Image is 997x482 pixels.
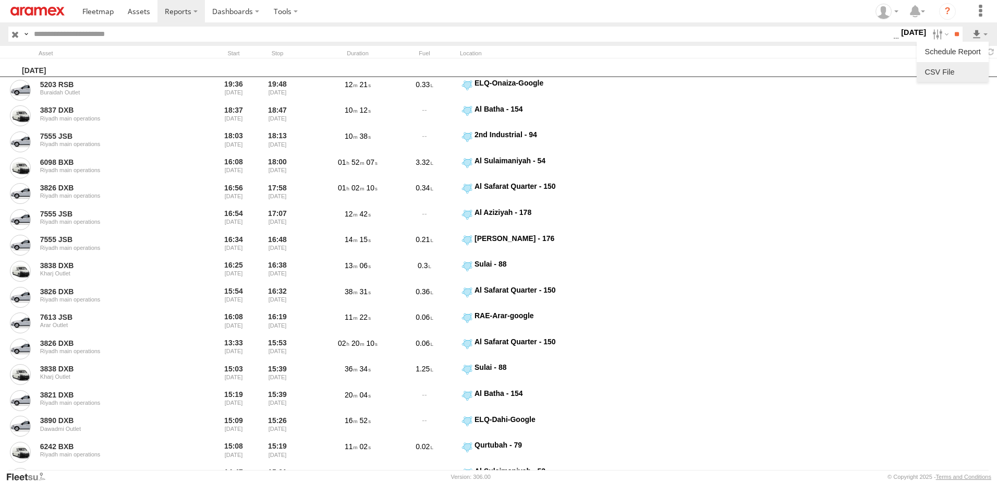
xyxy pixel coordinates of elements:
div: 0.06 [393,311,456,335]
div: Qurtubah - 79 [475,440,589,450]
span: 12 [345,80,358,89]
label: Click to View Event Location [460,234,590,258]
a: 3890 DXB [40,416,183,425]
div: Al Batha - 154 [475,389,589,398]
div: Al Safarat Quarter - 150 [475,337,589,346]
div: Al Sulaimaniyah - 54 [475,156,589,165]
a: 5203 RSB [40,80,183,89]
div: Entered prior to selected date range [214,363,253,387]
a: 7555 JSB [40,209,183,219]
a: 3826 DXB [40,339,183,348]
div: 0.06 [393,337,456,361]
span: 20 [345,391,358,399]
div: Sulai - 88 [475,259,589,269]
span: 11 [345,313,358,321]
label: Click to View Event Location [460,440,590,464]
a: 3838 DXB [40,261,183,270]
span: 36 [345,365,358,373]
div: 16:32 [DATE] [258,285,297,309]
div: 15:53 [DATE] [258,337,297,361]
i: ? [939,3,956,20]
div: Entered prior to selected date range [214,156,253,180]
div: Sulai - 88 [475,363,589,372]
label: Click to View Event Location [460,208,590,232]
div: 3.32 [393,156,456,180]
div: Riyadh main operations [40,167,183,173]
div: 0.3 [393,259,456,283]
div: Riyadh main operations [40,219,183,225]
label: [DATE] [899,27,928,38]
div: Entered prior to selected date range [214,208,253,232]
span: 14 [345,235,358,244]
div: 15:26 [DATE] [258,415,297,439]
a: 7555 JSB [40,131,183,141]
div: 18:00 [DATE] [258,156,297,180]
label: Click to View Event Location [460,389,590,413]
div: Fatimah Alqatari [872,4,902,19]
label: Click to View Event Location [460,285,590,309]
div: Entered prior to selected date range [214,78,253,102]
a: 3838 DXB [40,364,183,373]
div: Entered prior to selected date range [214,130,253,154]
div: Entered prior to selected date range [214,389,253,413]
div: 19:48 [DATE] [258,78,297,102]
span: 16 [345,416,358,425]
a: 6058 BXB [40,468,183,477]
div: Riyadh main operations [40,451,183,457]
div: RAE-Arar-google [475,311,589,320]
div: Entered prior to selected date range [214,104,253,128]
div: 0.21 [393,234,456,258]
div: Al Sulaimaniyah - 53 [475,466,589,476]
div: Riyadh main operations [40,245,183,251]
a: 3837 DXB [40,105,183,115]
div: 0.33 [393,78,456,102]
div: Riyadh main operations [40,348,183,354]
a: Visit our Website [6,472,54,482]
span: 10 [345,106,358,114]
span: 10 [367,339,378,347]
span: 06 [360,261,371,270]
div: Dawadmi Outlet [40,426,183,432]
label: Click to View Event Location [460,104,590,128]
label: Click to View Event Location [460,311,590,335]
div: 15:39 [DATE] [258,389,297,413]
label: Search Query [22,27,30,42]
span: 01 [338,158,349,166]
span: 31 [360,287,371,296]
div: Entered prior to selected date range [214,234,253,258]
div: Entered prior to selected date range [214,311,253,335]
div: 15:19 [DATE] [258,440,297,464]
img: aramex-logo.svg [10,7,65,16]
div: 1.25 [393,363,456,387]
span: 02 [351,184,364,192]
span: 21 [360,80,371,89]
div: Riyadh main operations [40,400,183,406]
label: Click to View Event Location [460,259,590,283]
span: 10 [345,132,358,140]
div: 2nd Industrial - 94 [475,130,589,139]
div: Entered prior to selected date range [214,259,253,283]
div: Riyadh main operations [40,115,183,122]
span: 10 [367,184,378,192]
label: Click to View Event Location [460,363,590,387]
label: Click to View Event Location [460,130,590,154]
div: Al Safarat Quarter - 150 [475,285,589,295]
span: 20 [351,339,364,347]
a: Terms and Conditions [936,474,991,480]
div: 15:39 [DATE] [258,363,297,387]
div: 17:07 [DATE] [258,208,297,232]
a: 6098 BXB [40,158,183,167]
div: Riyadh main operations [40,192,183,199]
span: 14 [351,468,364,477]
div: © Copyright 2025 - [887,474,991,480]
span: 01 [338,184,349,192]
span: 11 [345,442,358,451]
div: Kharj Outlet [40,373,183,380]
span: 38 [345,287,358,296]
div: Riyadh main operations [40,296,183,303]
div: 18:47 [DATE] [258,104,297,128]
span: 52 [351,158,364,166]
a: 3826 DXB [40,183,183,192]
span: 07 [367,158,378,166]
div: ELQ-Dahi-Google [475,415,589,424]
